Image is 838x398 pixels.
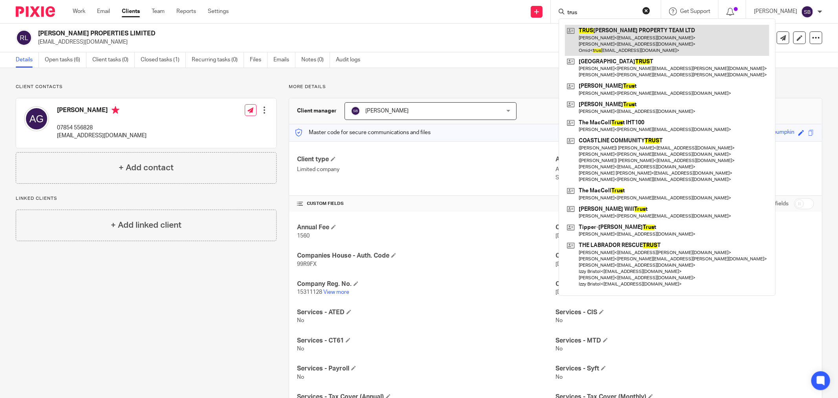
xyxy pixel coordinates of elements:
a: Work [73,7,85,15]
h4: + Add contact [119,162,174,174]
button: Clear [642,7,650,15]
h4: CUSTOM FIELDS [297,201,556,207]
h4: Address [556,155,814,164]
p: [EMAIL_ADDRESS][DOMAIN_NAME] [57,132,147,140]
a: Recurring tasks (0) [192,52,244,68]
h4: Services - MTD [556,337,814,345]
a: Email [97,7,110,15]
span: Get Support [680,9,710,14]
a: Notes (0) [301,52,330,68]
h4: Services - ATED [297,308,556,317]
h4: Confirmation Statement Date [556,280,814,288]
h4: Companies House - Accounts Due [556,223,814,232]
img: svg%3E [24,106,49,131]
p: Master code for secure communications and files [295,129,431,136]
h3: Client manager [297,107,337,115]
a: Client tasks (0) [92,52,135,68]
span: No [297,374,304,380]
p: Client contacts [16,84,277,90]
h4: Services - Payroll [297,365,556,373]
a: Team [152,7,165,15]
p: Ash House Horpit [556,166,814,173]
p: 07854 556828 [57,124,147,132]
a: Clients [122,7,140,15]
h4: Services - Syft [556,365,814,373]
p: Limited company [297,166,556,173]
span: No [297,318,304,323]
h2: [PERSON_NAME] PROPERTIES LIMITED [38,29,580,38]
a: Open tasks (6) [45,52,86,68]
a: Emails [273,52,295,68]
h4: Company Reg. No. [297,280,556,288]
h4: Services - CIS [556,308,814,317]
img: svg%3E [351,106,360,116]
span: [DATE] [556,233,572,239]
span: 99R9FX [297,262,317,267]
span: [DATE] [556,262,572,267]
span: 15311128 [297,289,322,295]
a: Files [250,52,268,68]
h4: Client type [297,155,556,164]
input: Search [567,9,637,17]
span: No [297,346,304,352]
p: [PERSON_NAME] [754,7,797,15]
h4: Annual Fee [297,223,556,232]
h4: Companies House - Auth. Code [297,252,556,260]
img: Pixie [16,6,55,17]
img: svg%3E [16,29,32,46]
i: Primary [112,106,119,114]
a: View more [323,289,349,295]
h4: [PERSON_NAME] [57,106,147,116]
h4: Services - CT61 [297,337,556,345]
span: No [556,374,563,380]
p: Swindon, SN4 0AT [556,174,814,182]
img: svg%3E [801,6,814,18]
a: Settings [208,7,229,15]
h4: + Add linked client [111,219,182,231]
a: Closed tasks (1) [141,52,186,68]
span: [PERSON_NAME] [365,108,409,114]
a: Audit logs [336,52,366,68]
p: More details [289,84,822,90]
span: No [556,318,563,323]
span: [DATE] [556,289,572,295]
span: 1560 [297,233,310,239]
p: Linked clients [16,195,277,202]
span: No [556,346,563,352]
a: Reports [176,7,196,15]
a: Details [16,52,39,68]
p: [EMAIL_ADDRESS][DOMAIN_NAME] [38,38,715,46]
h4: Company Incorporated On [556,252,814,260]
